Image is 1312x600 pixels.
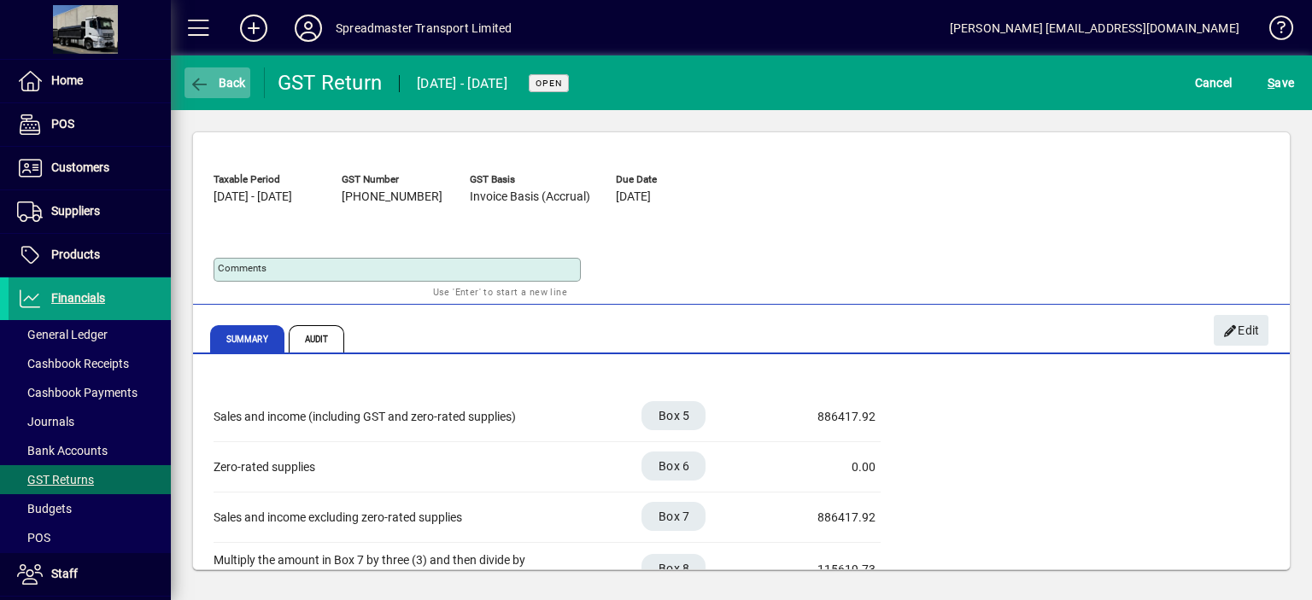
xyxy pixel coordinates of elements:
[9,60,171,102] a: Home
[218,262,266,274] mat-label: Comments
[51,291,105,305] span: Financials
[51,204,100,218] span: Suppliers
[17,531,50,545] span: POS
[214,408,555,426] div: Sales and income (including GST and zero-rated supplies)
[470,174,590,185] span: GST Basis
[189,76,246,90] span: Back
[17,473,94,486] span: GST Returns
[659,560,689,577] span: Box 8
[659,407,689,424] span: Box 5
[51,160,109,174] span: Customers
[1256,3,1291,59] a: Knowledge Base
[1223,317,1260,345] span: Edit
[51,567,78,580] span: Staff
[51,248,100,261] span: Products
[1214,315,1268,346] button: Edit
[171,67,265,98] app-page-header-button: Back
[790,509,876,527] div: 886417.92
[950,15,1239,42] div: [PERSON_NAME] [EMAIL_ADDRESS][DOMAIN_NAME]
[9,147,171,189] a: Customers
[616,174,718,185] span: Due Date
[214,458,555,476] div: Zero-rated supplies
[1268,69,1294,96] span: ave
[210,325,284,352] span: Summary
[1195,69,1233,96] span: Cancel
[9,553,171,596] a: Staff
[9,190,171,233] a: Suppliers
[226,13,281,44] button: Add
[9,494,171,523] a: Budgets
[281,13,336,44] button: Profile
[278,69,383,96] div: GST Return
[536,78,562,89] span: Open
[17,386,138,399] span: Cashbook Payments
[1263,67,1298,98] button: Save
[9,320,171,349] a: General Ledger
[9,349,171,378] a: Cashbook Receipts
[9,523,171,552] a: POS
[17,328,108,341] span: General Ledger
[9,378,171,407] a: Cashbook Payments
[470,190,590,204] span: Invoice Basis (Accrual)
[9,436,171,465] a: Bank Accounts
[616,190,651,204] span: [DATE]
[336,15,512,42] div: Spreadmaster Transport Limited
[214,190,292,204] span: [DATE] - [DATE]
[9,407,171,436] a: Journals
[433,282,567,301] mat-hint: Use 'Enter' to start a new line
[790,458,876,476] div: 0.00
[17,357,129,370] span: Cashbook Receipts
[790,408,876,426] div: 886417.92
[9,465,171,494] a: GST Returns
[51,117,74,131] span: POS
[790,561,876,579] div: 115619.73
[1268,76,1274,90] span: S
[214,174,316,185] span: Taxable Period
[659,457,689,475] span: Box 6
[1191,67,1237,98] button: Cancel
[9,234,171,277] a: Products
[51,73,83,87] span: Home
[417,70,507,97] div: [DATE] - [DATE]
[17,415,74,428] span: Journals
[342,190,442,204] span: [PHONE_NUMBER]
[17,444,108,457] span: Bank Accounts
[184,67,250,98] button: Back
[289,325,345,352] span: Audit
[342,174,444,185] span: GST Number
[659,508,689,525] span: Box 7
[17,502,72,516] span: Budgets
[9,103,171,146] a: POS
[214,551,555,587] div: Multiply the amount in Box 7 by three (3) and then divide by twenty-three (23)
[214,509,555,527] div: Sales and income excluding zero-rated supplies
